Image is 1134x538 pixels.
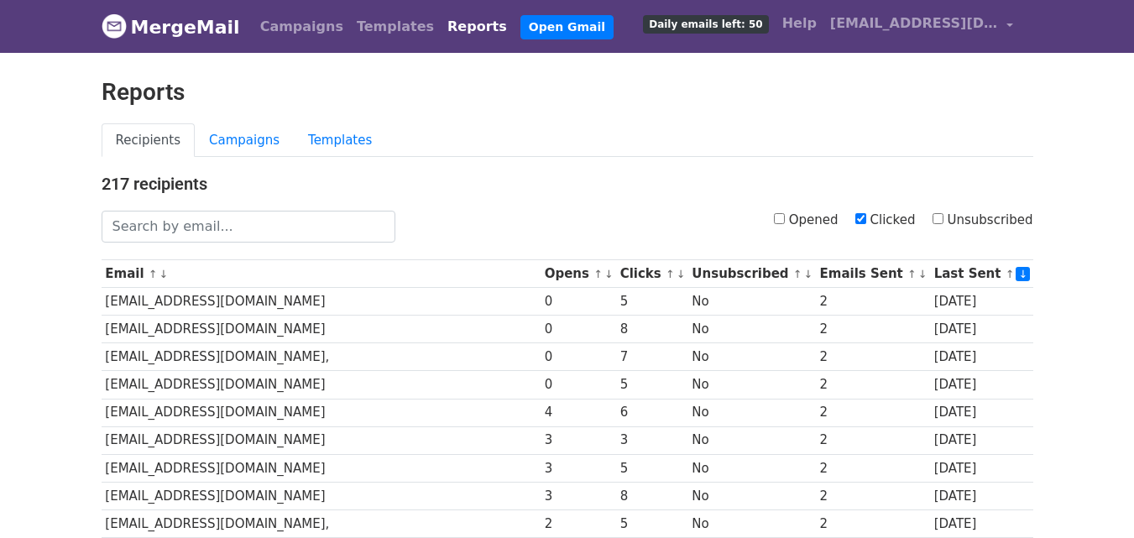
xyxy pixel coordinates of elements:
[688,399,816,426] td: No
[541,482,616,509] td: 3
[688,371,816,399] td: No
[102,482,541,509] td: [EMAIL_ADDRESS][DOMAIN_NAME]
[933,211,1033,230] label: Unsubscribed
[688,260,816,288] th: Unsubscribed
[830,13,998,34] span: [EMAIL_ADDRESS][DOMAIN_NAME]
[907,268,917,280] a: ↑
[616,260,688,288] th: Clicks
[520,15,614,39] a: Open Gmail
[636,7,775,40] a: Daily emails left: 50
[541,399,616,426] td: 4
[102,316,541,343] td: [EMAIL_ADDRESS][DOMAIN_NAME]
[816,260,930,288] th: Emails Sent
[918,268,928,280] a: ↓
[616,482,688,509] td: 8
[294,123,386,158] a: Templates
[855,211,916,230] label: Clicked
[616,288,688,316] td: 5
[816,343,930,371] td: 2
[253,10,350,44] a: Campaigns
[541,454,616,482] td: 3
[593,268,603,280] a: ↑
[688,482,816,509] td: No
[102,288,541,316] td: [EMAIL_ADDRESS][DOMAIN_NAME]
[195,123,294,158] a: Campaigns
[350,10,441,44] a: Templates
[102,78,1033,107] h2: Reports
[102,174,1033,194] h4: 217 recipients
[102,9,240,44] a: MergeMail
[102,260,541,288] th: Email
[933,213,943,224] input: Unsubscribed
[616,426,688,454] td: 3
[688,454,816,482] td: No
[102,426,541,454] td: [EMAIL_ADDRESS][DOMAIN_NAME]
[616,316,688,343] td: 8
[688,426,816,454] td: No
[541,316,616,343] td: 0
[855,213,866,224] input: Clicked
[541,426,616,454] td: 3
[688,343,816,371] td: No
[541,509,616,537] td: 2
[616,509,688,537] td: 5
[1006,268,1015,280] a: ↑
[930,343,1033,371] td: [DATE]
[102,399,541,426] td: [EMAIL_ADDRESS][DOMAIN_NAME]
[930,288,1033,316] td: [DATE]
[816,371,930,399] td: 2
[688,316,816,343] td: No
[541,343,616,371] td: 0
[159,268,169,280] a: ↓
[102,123,196,158] a: Recipients
[541,260,616,288] th: Opens
[930,509,1033,537] td: [DATE]
[776,7,823,40] a: Help
[930,399,1033,426] td: [DATE]
[616,399,688,426] td: 6
[677,268,686,280] a: ↓
[688,288,816,316] td: No
[102,343,541,371] td: [EMAIL_ADDRESS][DOMAIN_NAME],
[804,268,813,280] a: ↓
[930,454,1033,482] td: [DATE]
[816,482,930,509] td: 2
[1016,267,1030,281] a: ↓
[930,260,1033,288] th: Last Sent
[643,15,768,34] span: Daily emails left: 50
[930,371,1033,399] td: [DATE]
[604,268,614,280] a: ↓
[816,399,930,426] td: 2
[823,7,1020,46] a: [EMAIL_ADDRESS][DOMAIN_NAME]
[102,211,395,243] input: Search by email...
[774,211,839,230] label: Opened
[102,454,541,482] td: [EMAIL_ADDRESS][DOMAIN_NAME]
[816,316,930,343] td: 2
[816,426,930,454] td: 2
[816,288,930,316] td: 2
[688,509,816,537] td: No
[616,454,688,482] td: 5
[441,10,514,44] a: Reports
[816,454,930,482] td: 2
[816,509,930,537] td: 2
[930,482,1033,509] td: [DATE]
[102,509,541,537] td: [EMAIL_ADDRESS][DOMAIN_NAME],
[930,316,1033,343] td: [DATE]
[102,13,127,39] img: MergeMail logo
[616,371,688,399] td: 5
[541,288,616,316] td: 0
[774,213,785,224] input: Opened
[793,268,802,280] a: ↑
[149,268,158,280] a: ↑
[541,371,616,399] td: 0
[666,268,675,280] a: ↑
[102,371,541,399] td: [EMAIL_ADDRESS][DOMAIN_NAME]
[616,343,688,371] td: 7
[930,426,1033,454] td: [DATE]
